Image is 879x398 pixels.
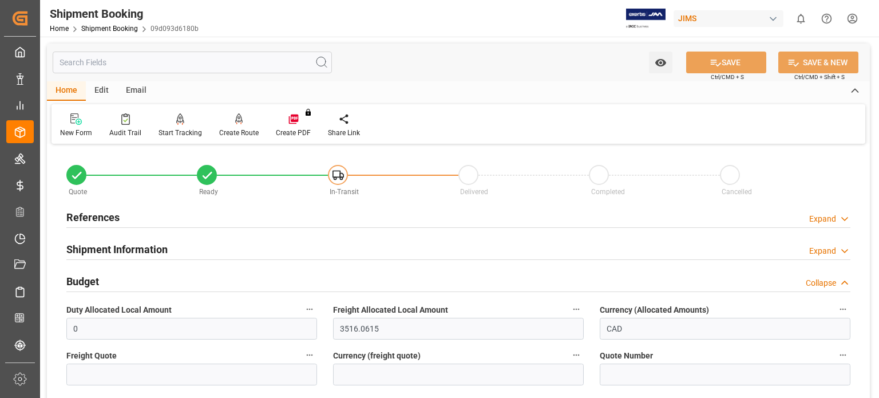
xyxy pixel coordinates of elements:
[569,302,584,317] button: Freight Allocated Local Amount
[686,52,766,73] button: SAVE
[302,302,317,317] button: Duty Allocated Local Amount
[806,277,836,289] div: Collapse
[109,128,141,138] div: Audit Trail
[722,188,752,196] span: Cancelled
[60,128,92,138] div: New Form
[219,128,259,138] div: Create Route
[328,128,360,138] div: Share Link
[333,350,421,362] span: Currency (freight quote)
[66,210,120,225] h2: References
[159,128,202,138] div: Start Tracking
[50,25,69,33] a: Home
[626,9,666,29] img: Exertis%20JAM%20-%20Email%20Logo.jpg_1722504956.jpg
[330,188,359,196] span: In-Transit
[117,81,155,101] div: Email
[649,52,672,73] button: open menu
[836,302,850,317] button: Currency (Allocated Amounts)
[778,52,858,73] button: SAVE & NEW
[674,7,788,29] button: JIMS
[66,242,168,257] h2: Shipment Information
[600,350,653,362] span: Quote Number
[333,304,448,316] span: Freight Allocated Local Amount
[569,348,584,362] button: Currency (freight quote)
[50,5,199,22] div: Shipment Booking
[86,81,117,101] div: Edit
[809,245,836,257] div: Expand
[53,52,332,73] input: Search Fields
[66,350,117,362] span: Freight Quote
[674,10,783,27] div: JIMS
[302,348,317,362] button: Freight Quote
[69,188,87,196] span: Quote
[66,304,172,316] span: Duty Allocated Local Amount
[711,73,744,81] span: Ctrl/CMD + S
[814,6,840,31] button: Help Center
[809,213,836,225] div: Expand
[47,81,86,101] div: Home
[794,73,845,81] span: Ctrl/CMD + Shift + S
[66,274,99,289] h2: Budget
[600,304,709,316] span: Currency (Allocated Amounts)
[460,188,488,196] span: Delivered
[591,188,625,196] span: Completed
[836,348,850,362] button: Quote Number
[788,6,814,31] button: show 0 new notifications
[199,188,218,196] span: Ready
[81,25,138,33] a: Shipment Booking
